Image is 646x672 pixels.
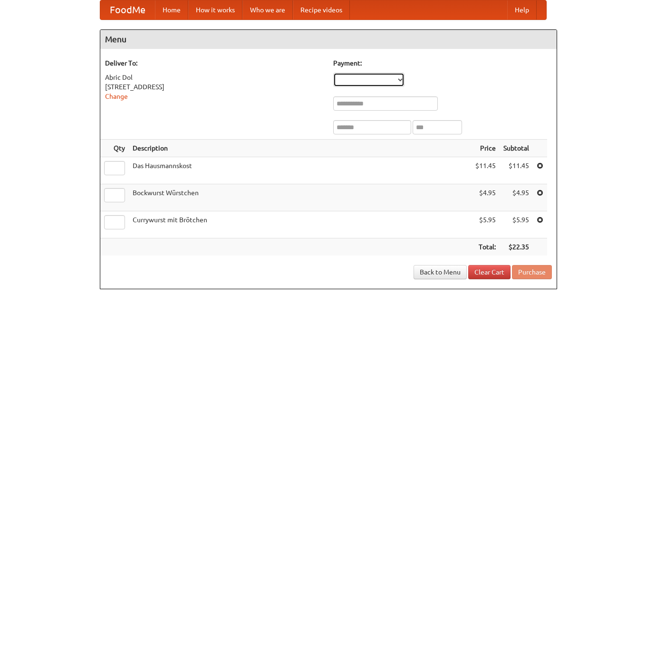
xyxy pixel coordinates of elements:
h5: Deliver To: [105,58,324,68]
a: Who we are [242,0,293,19]
th: Total: [472,238,500,256]
a: Recipe videos [293,0,350,19]
td: Bockwurst Würstchen [129,184,472,211]
div: [STREET_ADDRESS] [105,82,324,92]
div: Abric Dol [105,73,324,82]
th: $22.35 [500,238,533,256]
th: Qty [100,140,129,157]
th: Description [129,140,472,157]
td: $5.95 [472,211,500,238]
th: Price [472,140,500,157]
td: $5.95 [500,211,533,238]
td: $4.95 [472,184,500,211]
td: $11.45 [472,157,500,184]
a: FoodMe [100,0,155,19]
h5: Payment: [333,58,552,68]
td: Das Hausmannskost [129,157,472,184]
a: Back to Menu [414,265,467,279]
h4: Menu [100,30,557,49]
button: Purchase [512,265,552,279]
a: Clear Cart [468,265,511,279]
a: Home [155,0,188,19]
td: Currywurst mit Brötchen [129,211,472,238]
a: Help [507,0,537,19]
td: $4.95 [500,184,533,211]
th: Subtotal [500,140,533,157]
td: $11.45 [500,157,533,184]
a: Change [105,93,128,100]
a: How it works [188,0,242,19]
